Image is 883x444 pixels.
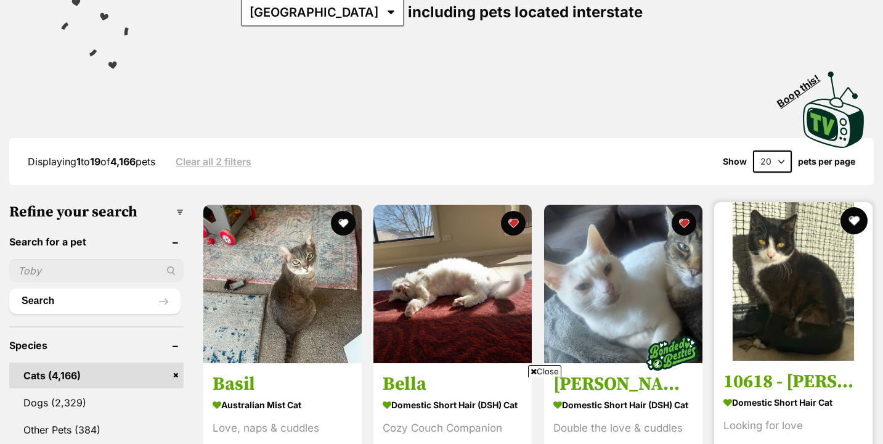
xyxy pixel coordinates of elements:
h3: 10618 - [PERSON_NAME] [723,369,863,393]
img: Finn & Rudy - Domestic Short Hair (DSH) Cat [544,205,702,363]
img: PetRescue TV logo [803,72,865,148]
span: Boop this! [775,65,832,109]
a: Clear all 2 filters [176,156,251,167]
h3: Bella [383,372,523,395]
a: Cats (4,166) [9,363,184,388]
input: Toby [9,259,184,282]
strong: 1 [76,155,81,168]
img: bonded besties [641,322,702,384]
img: 10618 - Lyle - Domestic Short Hair Cat [714,202,873,361]
strong: Domestic Short Hair Cat [723,393,863,411]
a: Boop this! [803,60,865,150]
header: Search for a pet [9,236,184,247]
strong: 4,166 [110,155,136,168]
span: Close [528,365,561,377]
h3: Refine your search [9,203,184,221]
a: Other Pets (384) [9,417,184,443]
h3: Basil [213,372,352,395]
span: including pets located interstate [408,3,643,21]
iframe: Advertisement [143,382,741,438]
img: Basil - Australian Mist Cat [203,205,362,363]
button: favourite [331,211,356,236]
button: Search [9,289,181,313]
label: pets per page [798,157,855,166]
span: Show [723,157,747,166]
span: Displaying to of pets [28,155,155,168]
button: favourite [840,207,868,234]
button: favourite [672,211,696,236]
a: Dogs (2,329) [9,390,184,416]
button: favourite [502,211,526,236]
h3: [PERSON_NAME] & [PERSON_NAME] [553,372,693,395]
div: Looking for love [723,417,863,434]
header: Species [9,340,184,351]
img: Bella - Domestic Short Hair (DSH) Cat [373,205,532,363]
strong: 19 [90,155,100,168]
